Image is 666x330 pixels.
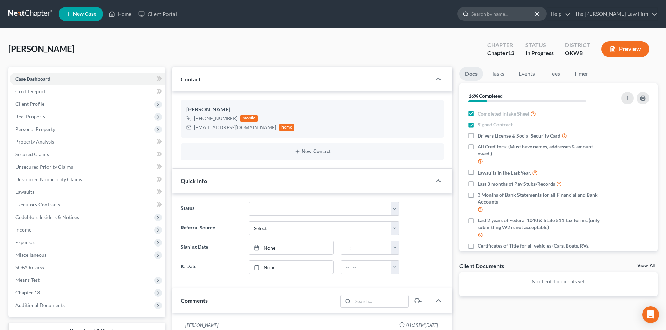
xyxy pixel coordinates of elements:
[15,277,40,283] span: Means Test
[249,261,333,274] a: None
[15,239,35,245] span: Expenses
[15,214,79,220] span: Codebtors Insiders & Notices
[249,241,333,254] a: None
[15,126,55,132] span: Personal Property
[601,41,649,57] button: Preview
[10,161,165,173] a: Unsecured Priority Claims
[478,242,602,256] span: Certificates of Title for all vehicles (Cars, Boats, RVs, ATVs, Ect...) If its in your name, we n...
[10,73,165,85] a: Case Dashboard
[642,306,659,323] div: Open Intercom Messenger
[15,101,44,107] span: Client Profile
[10,135,165,148] a: Property Analysis
[15,151,49,157] span: Secured Claims
[194,115,237,122] div: [PHONE_NUMBER]
[15,76,50,82] span: Case Dashboard
[15,227,31,233] span: Income
[637,263,655,268] a: View All
[565,49,590,57] div: OKWB
[353,295,409,307] input: Search...
[185,322,219,329] div: [PERSON_NAME]
[15,252,46,258] span: Miscellaneous
[15,189,34,195] span: Lawsuits
[10,198,165,211] a: Executory Contracts
[240,115,258,122] div: mobile
[10,173,165,186] a: Unsecured Nonpriority Claims
[525,49,554,57] div: In Progress
[487,41,514,49] div: Chapter
[459,262,504,270] div: Client Documents
[181,177,207,184] span: Quick Info
[478,217,602,231] span: Last 2 years of Federal 1040 & State 511 Tax forms. (only submitting W2 is not acceptable)
[568,67,594,81] a: Timer
[186,149,438,154] button: New Contact
[487,49,514,57] div: Chapter
[15,289,40,295] span: Chapter 13
[513,67,540,81] a: Events
[15,113,45,119] span: Real Property
[181,76,201,82] span: Contact
[468,93,503,99] strong: 16% Completed
[15,201,60,207] span: Executory Contracts
[15,88,45,94] span: Credit Report
[279,124,294,131] div: home
[341,261,391,274] input: -- : --
[15,176,82,182] span: Unsecured Nonpriority Claims
[105,8,135,20] a: Home
[478,121,513,128] span: Signed Contract
[565,41,590,49] div: District
[10,261,165,274] a: SOFA Review
[15,264,44,270] span: SOFA Review
[465,278,652,285] p: No client documents yet.
[471,7,535,20] input: Search by name...
[341,241,391,254] input: -- : --
[135,8,180,20] a: Client Portal
[508,50,514,56] span: 13
[177,221,245,235] label: Referral Source
[478,169,531,176] span: Lawsuits in the Last Year.
[73,12,96,17] span: New Case
[10,85,165,98] a: Credit Report
[15,164,73,170] span: Unsecured Priority Claims
[181,297,208,304] span: Comments
[15,139,54,145] span: Property Analysis
[406,322,438,329] span: 01:35PM[DATE]
[571,8,657,20] a: The [PERSON_NAME] Law Firm
[194,124,276,131] div: [EMAIL_ADDRESS][DOMAIN_NAME]
[186,105,438,114] div: [PERSON_NAME]
[543,67,566,81] a: Fees
[547,8,571,20] a: Help
[478,110,529,117] span: Completed Intake Sheet
[177,202,245,216] label: Status
[10,186,165,198] a: Lawsuits
[177,241,245,255] label: Signing Date
[8,44,74,54] span: [PERSON_NAME]
[459,67,483,81] a: Docs
[478,181,555,188] span: Last 3 months of Pay Stubs/Records
[478,132,560,139] span: Drivers License & Social Security Card
[15,302,65,308] span: Additional Documents
[525,41,554,49] div: Status
[478,143,602,157] span: All Creditors- (Must have names, addresses & amount owed.)
[486,67,510,81] a: Tasks
[478,191,602,205] span: 3 Months of Bank Statements for all Financial and Bank Accounts
[10,148,165,161] a: Secured Claims
[177,260,245,274] label: IC Date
